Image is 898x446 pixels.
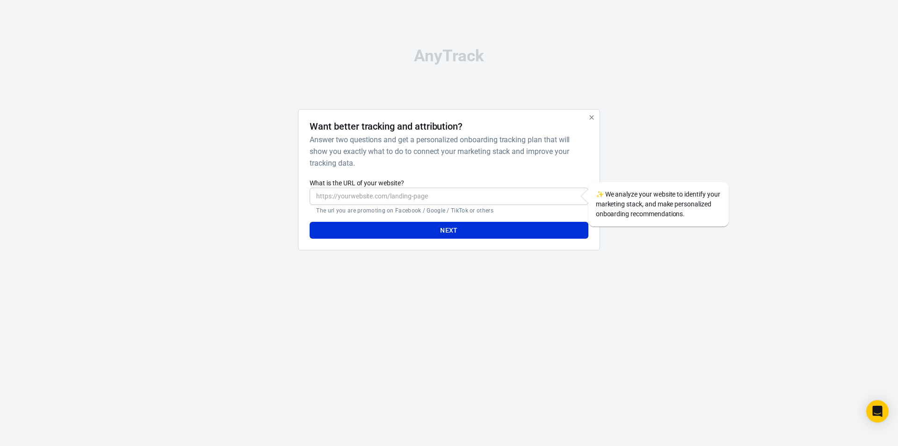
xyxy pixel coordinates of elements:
[310,222,588,239] button: Next
[596,190,604,198] span: sparkles
[310,134,584,169] h6: Answer two questions and get a personalized onboarding tracking plan that will show you exactly w...
[310,178,588,188] label: What is the URL of your website?
[316,207,581,214] p: The url you are promoting on Facebook / Google / TikTok or others
[215,48,683,64] div: AnyTrack
[310,121,463,132] h4: Want better tracking and attribution?
[588,182,729,227] div: We analyze your website to identify your marketing stack, and make personalized onboarding recomm...
[866,400,889,423] div: Open Intercom Messenger
[310,188,588,205] input: https://yourwebsite.com/landing-page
